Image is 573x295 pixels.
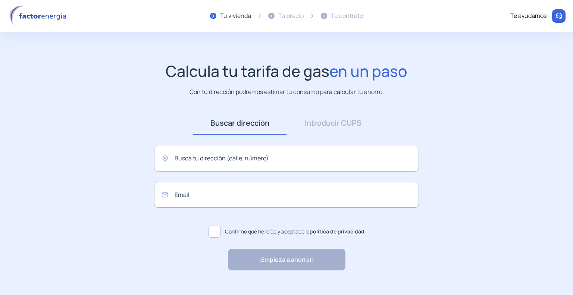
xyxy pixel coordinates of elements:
a: Buscar dirección [193,112,286,135]
img: logo factor [7,5,71,27]
div: Te ayudamos [510,11,547,21]
p: Con tu dirección podremos estimar tu consumo para calcular tu ahorro. [190,87,384,97]
a: Introducir CUPS [286,112,380,135]
span: en un paso [329,60,407,81]
span: Confirmo que he leído y aceptado la [225,227,364,236]
div: Tu precio [278,11,304,21]
img: llamar [555,12,563,20]
div: Tu contrato [331,11,363,21]
a: política de privacidad [310,228,364,235]
h1: Calcula tu tarifa de gas [166,62,407,80]
div: Tu vivienda [220,11,251,21]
